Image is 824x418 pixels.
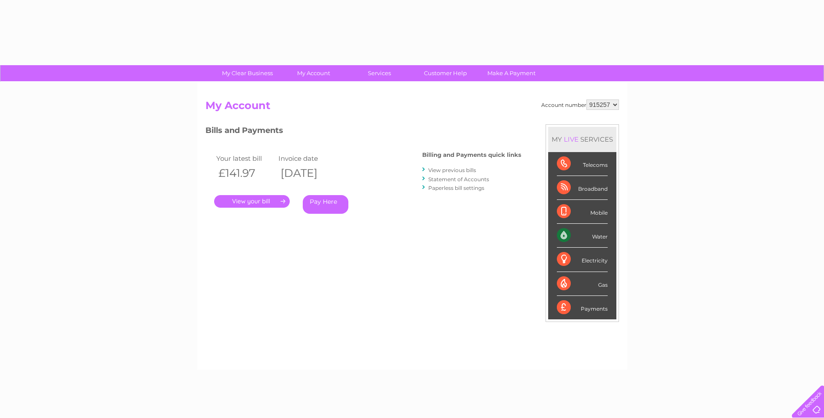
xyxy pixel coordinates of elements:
[428,176,489,182] a: Statement of Accounts
[205,100,619,116] h2: My Account
[214,153,277,164] td: Your latest bill
[562,135,580,143] div: LIVE
[557,248,608,272] div: Electricity
[212,65,283,81] a: My Clear Business
[205,124,521,139] h3: Bills and Payments
[344,65,415,81] a: Services
[541,100,619,110] div: Account number
[557,272,608,296] div: Gas
[557,152,608,176] div: Telecoms
[476,65,547,81] a: Make A Payment
[276,164,339,182] th: [DATE]
[548,127,616,152] div: MY SERVICES
[410,65,481,81] a: Customer Help
[557,224,608,248] div: Water
[214,164,277,182] th: £141.97
[214,195,290,208] a: .
[278,65,349,81] a: My Account
[557,200,608,224] div: Mobile
[557,176,608,200] div: Broadband
[428,185,484,191] a: Paperless bill settings
[276,153,339,164] td: Invoice date
[428,167,476,173] a: View previous bills
[303,195,348,214] a: Pay Here
[557,296,608,319] div: Payments
[422,152,521,158] h4: Billing and Payments quick links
